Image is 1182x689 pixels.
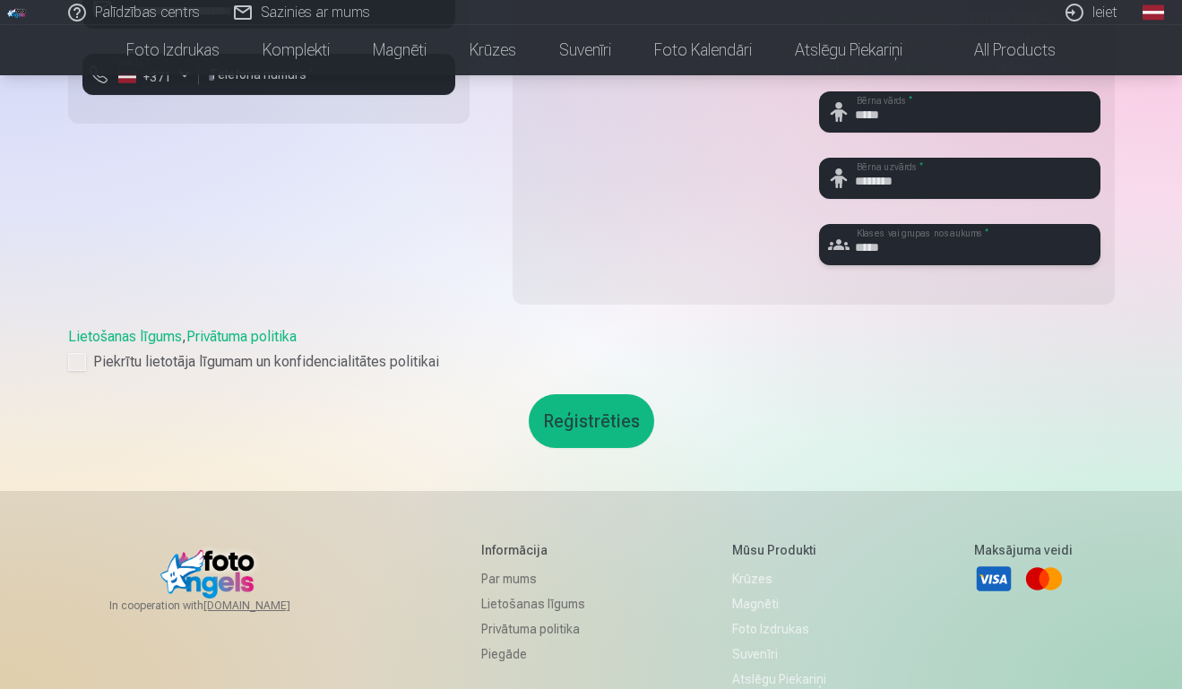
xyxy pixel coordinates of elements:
[773,25,924,75] a: Atslēgu piekariņi
[1024,559,1064,599] a: Mastercard
[68,326,1115,373] div: ,
[186,328,297,345] a: Privātuma politika
[481,591,585,616] a: Lietošanas līgums
[481,566,585,591] a: Par mums
[633,25,773,75] a: Foto kalendāri
[448,25,538,75] a: Krūzes
[109,599,333,613] span: In cooperation with
[351,25,448,75] a: Magnēti
[203,599,333,613] a: [DOMAIN_NAME]
[241,25,351,75] a: Komplekti
[481,642,585,667] a: Piegāde
[732,642,826,667] a: Suvenīri
[732,566,826,591] a: Krūzes
[481,616,585,642] a: Privātuma politika
[68,328,182,345] a: Lietošanas līgums
[7,7,27,18] img: /fa1
[974,541,1073,559] h5: Maksājuma veidi
[732,591,826,616] a: Magnēti
[974,559,1014,599] a: Visa
[105,25,241,75] a: Foto izdrukas
[118,68,172,86] div: +371
[529,394,654,448] button: Reģistrēties
[732,616,826,642] a: Foto izdrukas
[732,541,826,559] h5: Mūsu produkti
[68,351,1115,373] label: Piekrītu lietotāja līgumam un konfidencialitātes politikai
[924,25,1077,75] a: All products
[481,541,585,559] h5: Informācija
[538,25,633,75] a: Suvenīri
